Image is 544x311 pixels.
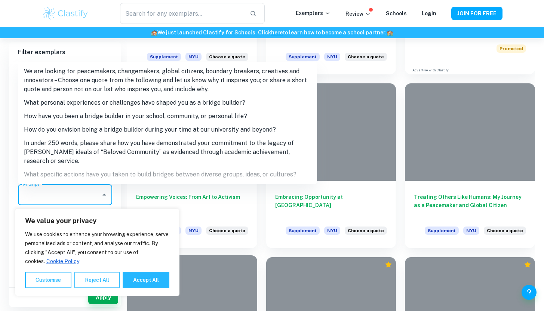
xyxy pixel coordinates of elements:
div: Premium [524,261,531,268]
li: We are looking for peacemakers, changemakers, global citizens, boundary breakers, creatives and i... [18,65,317,96]
span: Choose a quote [348,53,384,60]
button: Reject All [74,272,120,288]
a: Login [422,10,436,16]
li: What personal experiences or challenges have shaped you as a bridge builder? [18,96,317,110]
li: How do you envision being a bridge builder during your time at our university and beyond? [18,123,317,136]
span: NYU [185,53,202,61]
div: We are looking for peacemakers, changemakers, global citizens, boundary breakers, creatives and i... [345,227,387,239]
div: Premium [385,261,392,268]
button: Accept All [123,272,169,288]
span: Choose a quote [209,227,245,234]
div: We are looking for peacemakers, changemakers, global citizens, boundary breakers, creatives and i... [484,227,526,239]
p: Review [345,10,371,18]
span: Supplement [286,227,320,235]
span: Choose a quote [209,53,245,60]
a: Advertise with Clastify [412,68,449,73]
button: Apply [88,291,118,304]
div: We value your privacy [15,209,179,296]
h6: Filter exemplars [9,42,121,63]
span: Supplement [286,53,320,61]
span: Supplement [425,227,459,235]
div: We are looking for peacemakers, changemakers, global citizens, boundary breakers, creatives and i... [345,53,387,65]
p: Exemplars [296,9,331,17]
div: We are looking for peacemakers, changemakers, global citizens, boundary breakers, creatives and i... [206,227,248,239]
img: Clastify logo [42,6,89,21]
span: NYU [324,53,340,61]
div: We are looking for peacemakers, changemakers, global citizens, boundary breakers, creatives and i... [206,53,248,65]
a: Treating Others Like Humans: My Journey as a Peacemaker and Global CitizenSupplementNYUWe are loo... [405,83,535,248]
a: Embracing Opportunity at [GEOGRAPHIC_DATA]SupplementNYUWe are looking for peacemakers, changemake... [266,83,396,248]
a: Schools [386,10,407,16]
p: We value your privacy [25,216,169,225]
h6: We just launched Clastify for Schools. Click to learn how to become a school partner. [1,28,543,37]
span: Choose a quote [348,227,384,234]
input: Search for any exemplars... [120,3,243,24]
span: NYU [324,227,340,235]
a: Cookie Policy [46,258,80,265]
button: Help and Feedback [522,285,537,300]
span: 🏫 [151,30,157,36]
a: here [271,30,283,36]
li: In under 250 words, please share how you have demonstrated your commitment to the legacy of [PERS... [18,136,317,168]
p: We use cookies to enhance your browsing experience, serve personalised ads or content, and analys... [25,230,169,266]
h6: Embracing Opportunity at [GEOGRAPHIC_DATA] [275,193,387,218]
span: Choose a quote [487,227,523,234]
span: NYU [185,227,202,235]
button: Customise [25,272,71,288]
li: How have you been a bridge builder in your school, community, or personal life? [18,110,317,123]
h6: Empowering Voices: From Art to Activism [136,193,248,218]
span: Promoted [497,44,526,53]
span: NYU [463,227,479,235]
span: Supplement [147,53,181,61]
button: JOIN FOR FREE [451,7,502,20]
span: 🏫 [387,30,393,36]
h6: Treating Others Like Humans: My Journey as a Peacemaker and Global Citizen [414,193,526,218]
button: Close [99,190,110,200]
